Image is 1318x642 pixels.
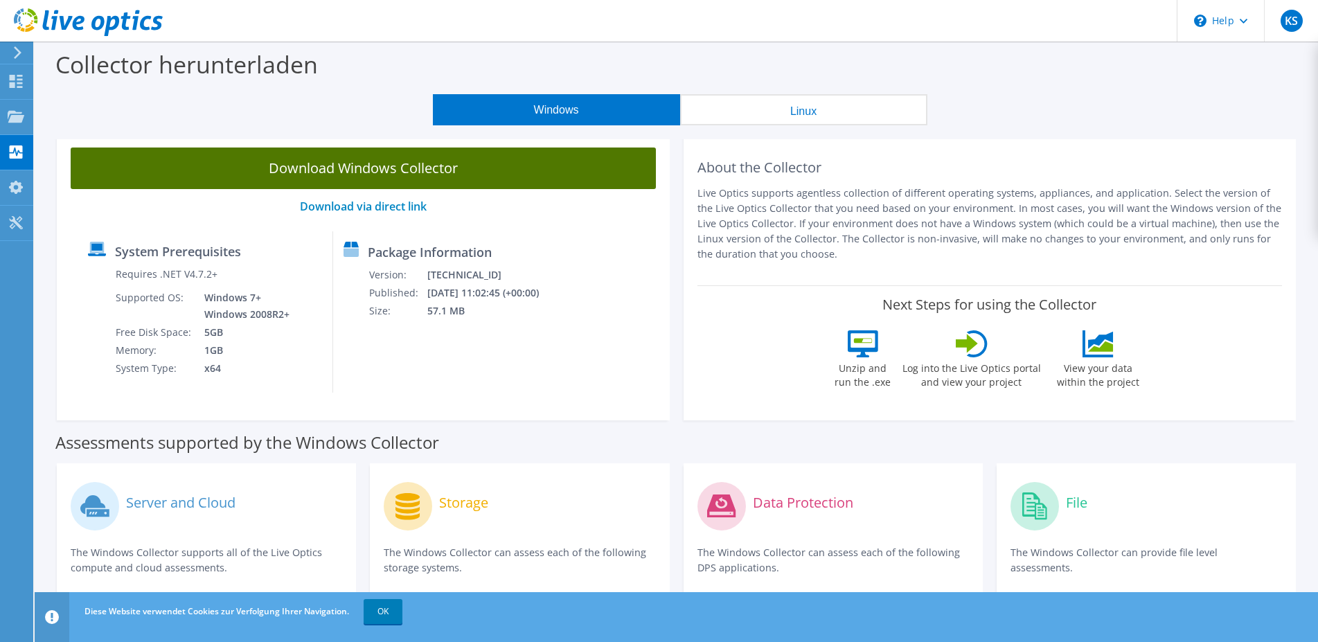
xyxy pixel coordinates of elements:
[84,605,349,617] span: Diese Website verwendet Cookies zur Verfolgung Ihrer Navigation.
[427,266,557,284] td: [TECHNICAL_ID]
[368,284,427,302] td: Published:
[1194,15,1206,27] svg: \n
[831,357,895,389] label: Unzip and run the .exe
[194,323,292,341] td: 5GB
[126,496,235,510] label: Server and Cloud
[753,496,853,510] label: Data Protection
[364,599,402,624] a: OK
[71,148,656,189] a: Download Windows Collector
[116,267,217,281] label: Requires .NET V4.7.2+
[194,341,292,359] td: 1GB
[697,545,969,576] p: The Windows Collector can assess each of the following DPS applications.
[697,186,1283,262] p: Live Optics supports agentless collection of different operating systems, appliances, and applica...
[55,436,439,449] label: Assessments supported by the Windows Collector
[115,323,194,341] td: Free Disk Space:
[1010,545,1282,576] p: The Windows Collector can provide file level assessments.
[115,289,194,323] td: Supported OS:
[300,199,427,214] a: Download via direct link
[115,244,241,258] label: System Prerequisites
[1066,496,1087,510] label: File
[55,48,318,80] label: Collector herunterladen
[384,545,655,576] p: The Windows Collector can assess each of the following storage systems.
[1049,357,1148,389] label: View your data within the project
[439,496,488,510] label: Storage
[433,94,680,125] button: Windows
[427,284,557,302] td: [DATE] 11:02:45 (+00:00)
[902,357,1042,389] label: Log into the Live Optics portal and view your project
[115,359,194,377] td: System Type:
[427,302,557,320] td: 57.1 MB
[697,159,1283,176] h2: About the Collector
[1281,10,1303,32] span: KS
[194,289,292,323] td: Windows 7+ Windows 2008R2+
[368,302,427,320] td: Size:
[368,266,427,284] td: Version:
[882,296,1096,313] label: Next Steps for using the Collector
[368,245,492,259] label: Package Information
[71,545,342,576] p: The Windows Collector supports all of the Live Optics compute and cloud assessments.
[680,94,927,125] button: Linux
[194,359,292,377] td: x64
[115,341,194,359] td: Memory:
